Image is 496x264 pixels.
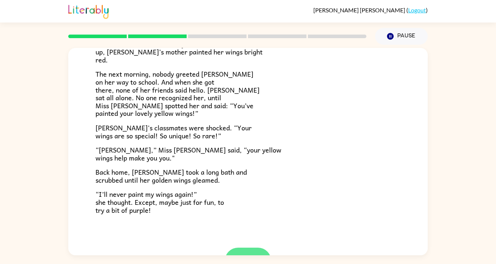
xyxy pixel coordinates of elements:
div: ( ) [313,7,428,13]
span: [PERSON_NAME] [PERSON_NAME] [313,7,406,13]
span: The next morning, nobody greeted [PERSON_NAME] on her way to school. And when she got there, none... [95,69,260,118]
img: Literably [68,3,109,19]
span: Back home, [PERSON_NAME] took a long bath and scrubbed until her golden wings gleamed. [95,167,247,185]
button: Pause [375,28,428,45]
span: [PERSON_NAME]'s classmates were shocked. “Your wings are so special! So unique! So rare!” [95,122,252,141]
span: “[PERSON_NAME],” Miss [PERSON_NAME] said, “your yellow wings help make you you." [95,145,281,163]
a: Logout [408,7,426,13]
span: “I’ll never paint my wings again!” she thought. Except, maybe just for fun, to try a bit of purple! [95,189,224,215]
